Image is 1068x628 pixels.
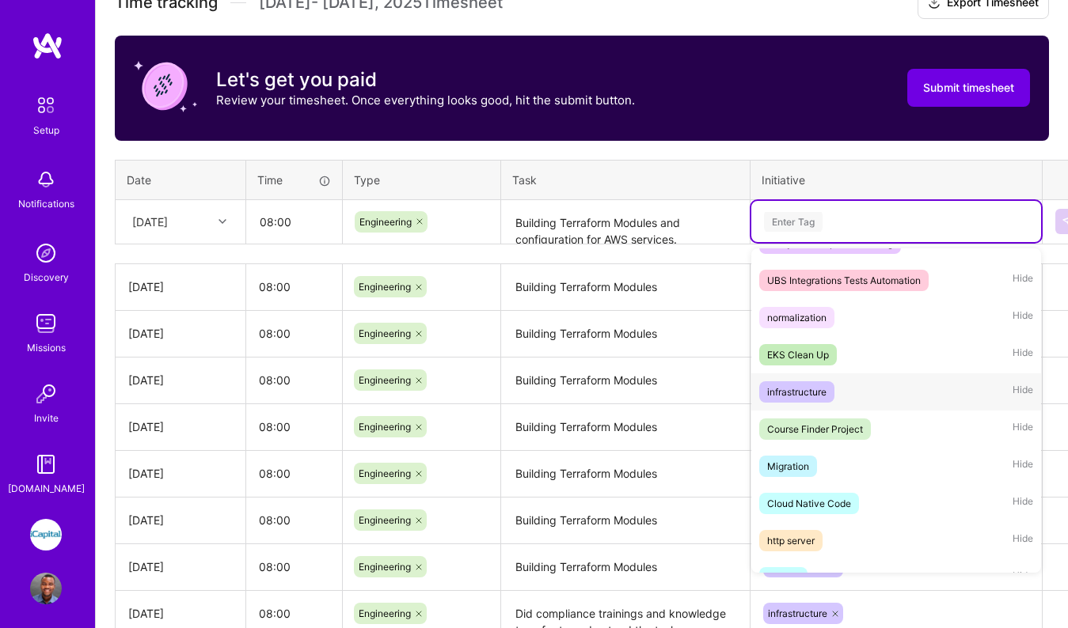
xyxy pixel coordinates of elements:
a: User Avatar [26,573,66,604]
span: Engineering [359,216,412,228]
th: Type [343,160,501,199]
div: [DATE] [128,418,233,435]
span: Hide [1013,493,1033,514]
img: coin [134,55,197,118]
input: HH:MM [246,452,342,494]
input: HH:MM [246,312,342,354]
div: [DATE] [128,512,233,528]
span: infrastructure [768,607,827,619]
div: Invite [34,410,59,426]
textarea: Building Terraform Modules [503,406,748,449]
input: HH:MM [246,359,342,401]
th: Task [501,160,751,199]
div: infrastructure [767,384,827,400]
textarea: Building Terraform Modules [503,499,748,543]
div: Enter Tag [764,210,823,234]
div: [DATE] [128,372,233,388]
textarea: Building Terraform Modules [503,546,748,589]
input: HH:MM [246,499,342,541]
span: Engineering [359,467,411,479]
div: [DATE] [128,605,233,622]
span: Hide [1013,270,1033,291]
span: Hide [1013,307,1033,328]
div: [DATE] [128,558,233,575]
span: Hide [1013,418,1033,440]
input: HH:MM [246,546,342,588]
th: Date [116,160,246,199]
a: iCapital: Building an Alternative Investment Marketplace [26,519,66,550]
img: Invite [30,378,62,410]
span: Engineering [359,607,411,619]
div: Notifications [18,195,74,212]
div: [DATE] [132,214,168,230]
span: Engineering [359,561,411,573]
input: HH:MM [246,406,342,448]
span: Engineering [359,514,411,526]
div: release [767,569,800,586]
span: Engineering [359,374,411,386]
textarea: Building Terraform Modules [503,452,748,496]
input: HH:MM [246,266,342,308]
button: Submit timesheet [907,69,1030,107]
img: User Avatar [30,573,62,604]
span: Engineering [359,421,411,433]
input: HH:MM [247,201,341,243]
div: Time [257,172,331,188]
div: UBS Integrations Tests Automation [767,272,921,289]
img: discovery [30,237,62,269]
img: teamwork [30,308,62,339]
div: [DATE] [128,325,233,342]
div: normalization [767,309,827,326]
span: Submit timesheet [923,80,1014,96]
span: Hide [1013,456,1033,477]
img: setup [29,89,63,122]
textarea: Building Terraform Modules and configuration for AWS services. Configuration testing in progress. [503,202,748,244]
div: Missions [27,339,66,356]
textarea: Building Terraform Modules [503,266,748,309]
div: http server [767,532,815,549]
div: Discovery [24,269,69,286]
textarea: Building Terraform Modules [503,359,748,403]
img: bell [30,164,62,195]
div: [DOMAIN_NAME] [8,480,85,497]
span: Hide [1013,567,1033,588]
div: Course Finder Project [767,421,863,437]
div: [DATE] [128,278,233,295]
p: Review your timesheet. Once everything looks good, hit the submit button. [216,92,635,108]
textarea: Building Terraform Modules [503,312,748,356]
span: Engineering [359,327,411,339]
div: EKS Clean Up [767,346,829,363]
div: Initiative [762,172,1031,188]
div: [DATE] [128,465,233,482]
img: guide book [30,448,62,480]
div: Cloud Native Code [767,495,851,512]
span: Hide [1013,530,1033,551]
span: Engineering [359,281,411,293]
img: logo [32,32,63,60]
img: iCapital: Building an Alternative Investment Marketplace [30,519,62,550]
h3: Let's get you paid [216,68,635,92]
div: Setup [33,122,59,138]
span: Hide [1013,381,1033,403]
span: Hide [1013,344,1033,365]
div: Migration [767,458,809,475]
i: icon Chevron [219,218,226,225]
